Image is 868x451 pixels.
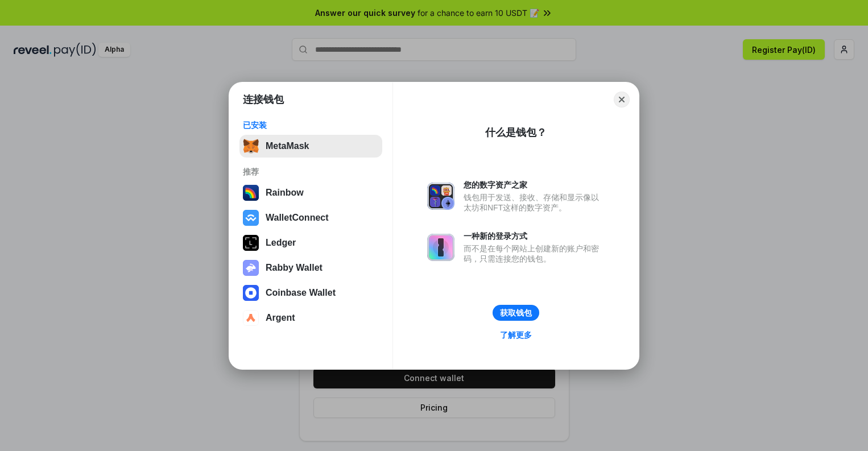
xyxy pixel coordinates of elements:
img: svg+xml,%3Csvg%20xmlns%3D%22http%3A%2F%2Fwww.w3.org%2F2000%2Fsvg%22%20fill%3D%22none%22%20viewBox... [427,234,454,261]
button: Ledger [239,231,382,254]
img: svg+xml,%3Csvg%20xmlns%3D%22http%3A%2F%2Fwww.w3.org%2F2000%2Fsvg%22%20fill%3D%22none%22%20viewBox... [427,183,454,210]
button: Close [614,92,630,107]
div: 钱包用于发送、接收、存储和显示像以太坊和NFT这样的数字资产。 [464,192,605,213]
div: Rabby Wallet [266,263,323,273]
div: Ledger [266,238,296,248]
div: 获取钱包 [500,308,532,318]
img: svg+xml,%3Csvg%20width%3D%2228%22%20height%3D%2228%22%20viewBox%3D%220%200%2028%2028%22%20fill%3D... [243,210,259,226]
button: Rainbow [239,181,382,204]
div: 推荐 [243,167,379,177]
button: MetaMask [239,135,382,158]
h1: 连接钱包 [243,93,284,106]
div: 您的数字资产之家 [464,180,605,190]
button: WalletConnect [239,206,382,229]
img: svg+xml,%3Csvg%20width%3D%2228%22%20height%3D%2228%22%20viewBox%3D%220%200%2028%2028%22%20fill%3D... [243,310,259,326]
div: Rainbow [266,188,304,198]
img: svg+xml,%3Csvg%20width%3D%2228%22%20height%3D%2228%22%20viewBox%3D%220%200%2028%2028%22%20fill%3D... [243,285,259,301]
div: Argent [266,313,295,323]
img: svg+xml,%3Csvg%20xmlns%3D%22http%3A%2F%2Fwww.w3.org%2F2000%2Fsvg%22%20fill%3D%22none%22%20viewBox... [243,260,259,276]
img: svg+xml,%3Csvg%20width%3D%22120%22%20height%3D%22120%22%20viewBox%3D%220%200%20120%20120%22%20fil... [243,185,259,201]
div: 一种新的登录方式 [464,231,605,241]
button: Coinbase Wallet [239,282,382,304]
button: Rabby Wallet [239,256,382,279]
a: 了解更多 [493,328,539,342]
div: 而不是在每个网站上创建新的账户和密码，只需连接您的钱包。 [464,243,605,264]
div: 了解更多 [500,330,532,340]
div: Coinbase Wallet [266,288,336,298]
button: 获取钱包 [493,305,539,321]
div: WalletConnect [266,213,329,223]
div: MetaMask [266,141,309,151]
div: 已安装 [243,120,379,130]
img: svg+xml,%3Csvg%20fill%3D%22none%22%20height%3D%2233%22%20viewBox%3D%220%200%2035%2033%22%20width%... [243,138,259,154]
div: 什么是钱包？ [485,126,547,139]
img: svg+xml,%3Csvg%20xmlns%3D%22http%3A%2F%2Fwww.w3.org%2F2000%2Fsvg%22%20width%3D%2228%22%20height%3... [243,235,259,251]
button: Argent [239,307,382,329]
